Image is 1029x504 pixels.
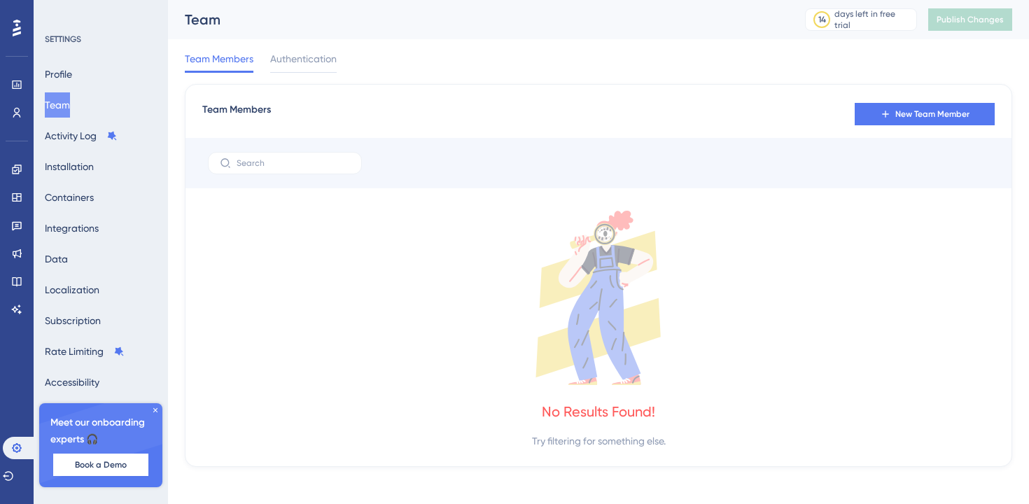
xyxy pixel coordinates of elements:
[185,10,770,29] div: Team
[45,62,72,87] button: Profile
[45,339,125,364] button: Rate Limiting
[855,103,995,125] button: New Team Member
[45,123,118,148] button: Activity Log
[270,50,337,67] span: Authentication
[928,8,1012,31] button: Publish Changes
[45,370,99,395] button: Accessibility
[45,277,99,302] button: Localization
[834,8,912,31] div: days left in free trial
[45,246,68,272] button: Data
[818,14,826,25] div: 14
[895,108,969,120] span: New Team Member
[45,34,158,45] div: SETTINGS
[45,92,70,118] button: Team
[937,14,1004,25] span: Publish Changes
[542,402,655,421] div: No Results Found!
[45,308,101,333] button: Subscription
[50,414,151,448] span: Meet our onboarding experts 🎧
[45,185,94,210] button: Containers
[45,216,99,241] button: Integrations
[202,101,271,127] span: Team Members
[75,459,127,470] span: Book a Demo
[185,50,253,67] span: Team Members
[45,154,94,179] button: Installation
[237,158,350,168] input: Search
[532,433,666,449] div: Try filtering for something else.
[53,454,148,476] button: Book a Demo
